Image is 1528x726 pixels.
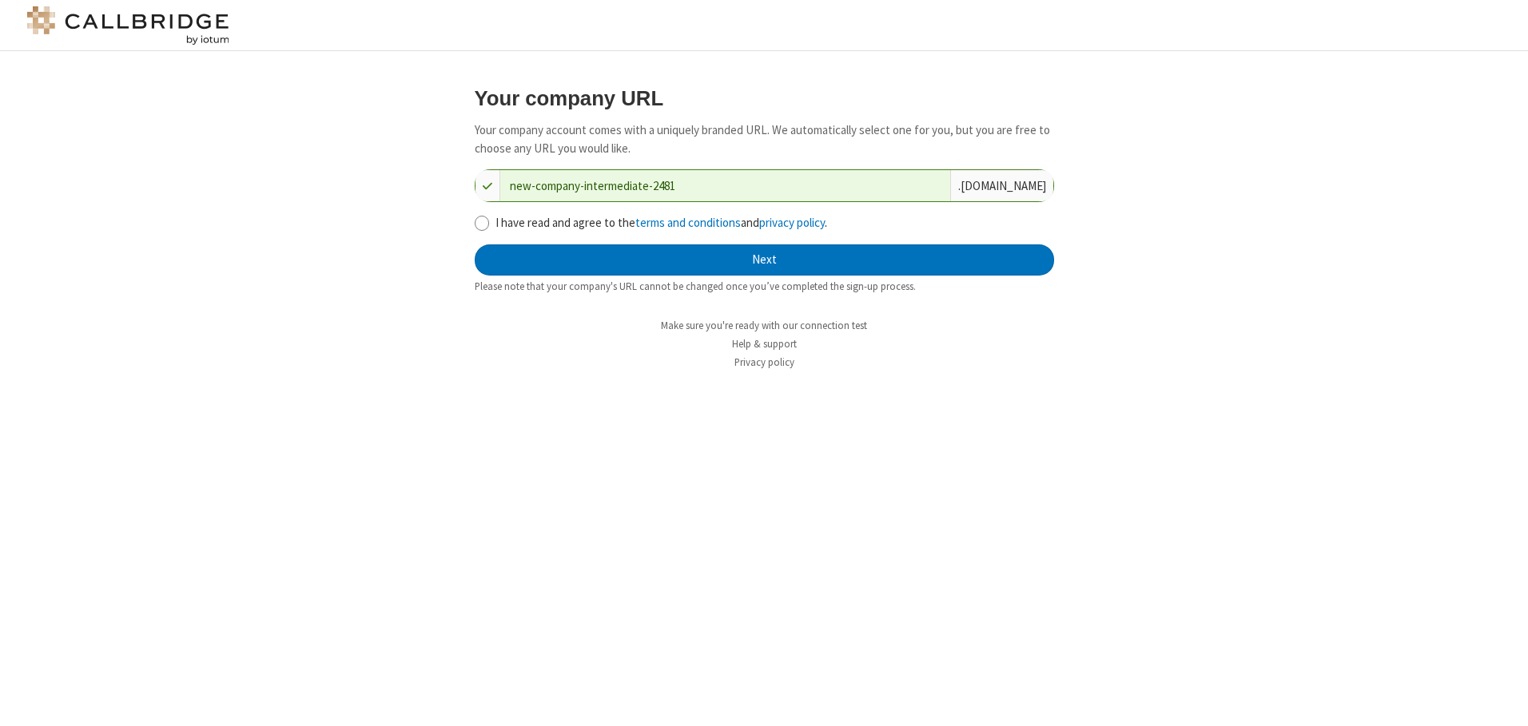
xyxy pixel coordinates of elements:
[475,244,1054,276] button: Next
[759,215,825,230] a: privacy policy
[475,87,1054,109] h3: Your company URL
[495,214,1054,232] label: I have read and agree to the and .
[734,355,794,369] a: Privacy policy
[500,170,950,201] input: Company URL
[661,319,867,332] a: Make sure you're ready with our connection test
[950,170,1053,201] div: . [DOMAIN_NAME]
[475,279,1054,294] div: Please note that your company's URL cannot be changed once you’ve completed the sign-up process.
[475,121,1054,157] p: Your company account comes with a uniquely branded URL. We automatically select one for you, but ...
[24,6,232,45] img: logo@2x.png
[635,215,741,230] a: terms and conditions
[732,337,797,351] a: Help & support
